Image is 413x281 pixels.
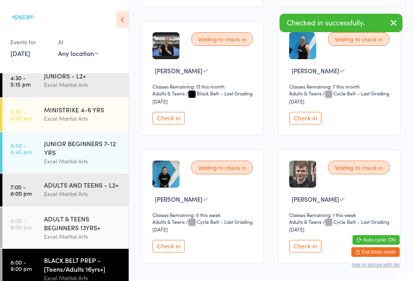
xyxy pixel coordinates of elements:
span: [PERSON_NAME] [155,66,202,75]
time: 8:00 - 9:00 pm [10,259,32,272]
a: 8:00 -9:00 pmADULT & TEENS BEGINNERS 13YRS+Excel Martial Arts [2,207,129,248]
div: Classes Remaining: 13 this month [152,83,255,90]
div: Waiting to check in [328,32,390,46]
span: / Cycle Belt – Last Grading [DATE] [289,90,389,104]
div: Classes Remaining: 0 this week [152,211,255,218]
span: / Cycle Belt – Last Grading [DATE] [152,218,252,233]
div: JUNIORS - L2+ [44,71,122,80]
time: 6:00 - 6:45 pm [10,142,32,155]
div: Excel Martial Arts [44,80,122,89]
div: Adults & Teens [289,90,321,97]
div: Adults & Teens [152,90,185,97]
button: how to secure with pin [352,262,400,268]
button: Check in [289,112,321,124]
button: Auto-cycle: ON [353,235,400,245]
span: [PERSON_NAME] [292,195,339,203]
div: Adults & Teens [289,218,321,225]
a: 4:30 -5:15 pmJUNIORS - L2+Excel Martial Arts [2,64,129,97]
img: image1627638743.png [289,32,316,59]
img: image1656714521.png [289,161,316,188]
div: Waiting to check in [191,32,253,46]
img: image1623923082.png [152,32,179,59]
div: Checked in successfully. [280,14,403,32]
div: BLACK BELT PREP - [Teens/Adults 16yrs+] [44,256,122,273]
time: 7:00 - 8:00 pm [10,184,32,196]
div: Classes Remaining: 7 this month [289,83,392,90]
div: Excel Martial Arts [44,114,122,123]
div: MINISTRIKE 4-6 YRS [44,105,122,114]
div: Waiting to check in [328,161,390,174]
div: Excel Martial Arts [44,157,122,166]
a: 5:30 -6:00 pmMINISTRIKE 4-6 YRSExcel Martial Arts [2,98,129,131]
div: Excel Martial Arts [44,232,122,241]
button: Check in [152,112,185,124]
img: Excel Martial Arts [8,6,38,27]
button: Exit kiosk mode [351,247,400,257]
div: Adults & Teens [152,218,185,225]
div: Excel Martial Arts [44,189,122,198]
div: Events for [10,35,50,49]
a: [DATE] [10,49,30,58]
button: Check in [152,240,185,252]
div: Waiting to check in [191,161,253,174]
div: ADULTS AND TEENS - L2+ [44,180,122,189]
div: Classes Remaining: 1 this week [289,211,392,218]
a: 6:00 -6:45 pmJUNIOR BEGINNERS 7-12 YRSExcel Martial Arts [2,132,129,173]
time: 5:30 - 6:00 pm [10,108,32,121]
time: 4:30 - 5:15 pm [10,74,31,87]
button: Check in [289,240,321,252]
span: / Black Belt – Last Grading [DATE] [152,90,252,104]
div: At [58,35,98,49]
div: Any location [58,49,98,58]
div: JUNIOR BEGINNERS 7-12 YRS [44,139,122,157]
time: 8:00 - 9:00 pm [10,217,32,230]
span: [PERSON_NAME] [155,195,202,203]
div: ADULT & TEENS BEGINNERS 13YRS+ [44,214,122,232]
span: [PERSON_NAME] [292,66,339,75]
span: / Cycle Belt – Last Grading [DATE] [289,218,389,233]
a: 7:00 -8:00 pmADULTS AND TEENS - L2+Excel Martial Arts [2,174,129,207]
img: image1628622686.png [152,161,179,188]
